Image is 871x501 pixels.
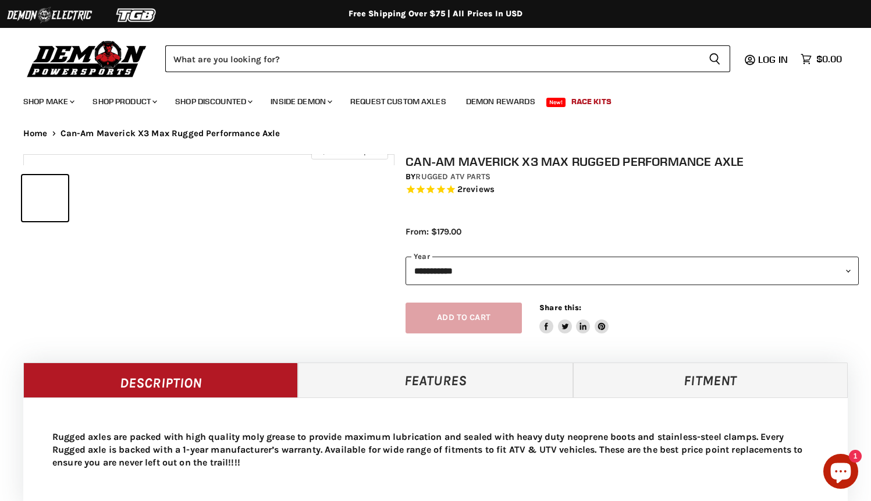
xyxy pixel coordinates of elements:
img: Demon Electric Logo 2 [6,4,93,26]
a: Fitment [573,363,848,397]
a: Shop Make [15,90,81,113]
form: Product [165,45,730,72]
a: Inside Demon [262,90,339,113]
p: Rugged axles are packed with high quality moly grease to provide maximum lubrication and sealed w... [52,431,819,469]
h1: Can-Am Maverick X3 Max Rugged Performance Axle [406,154,859,169]
img: Demon Powersports [23,38,151,79]
button: IMAGE thumbnail [22,175,68,221]
span: Log in [758,54,788,65]
a: Request Custom Axles [342,90,455,113]
input: Search [165,45,699,72]
select: year [406,257,859,285]
aside: Share this: [539,303,609,333]
span: New! [546,98,566,107]
a: Features [298,363,573,397]
span: Click to expand [317,147,382,155]
button: Search [699,45,730,72]
span: Rated 5.0 out of 5 stars 2 reviews [406,184,859,196]
span: 2 reviews [457,184,495,194]
a: Race Kits [563,90,620,113]
a: Description [23,363,298,397]
span: Share this: [539,303,581,312]
span: reviews [463,184,495,194]
img: TGB Logo 2 [93,4,180,26]
a: Log in [753,54,795,65]
span: From: $179.00 [406,226,461,237]
span: $0.00 [816,54,842,65]
a: Shop Product [84,90,164,113]
a: Shop Discounted [166,90,259,113]
a: Demon Rewards [457,90,544,113]
ul: Main menu [15,85,839,113]
a: $0.00 [795,51,848,67]
a: Rugged ATV Parts [415,172,490,182]
a: Home [23,129,48,138]
inbox-online-store-chat: Shopify online store chat [820,454,862,492]
span: Can-Am Maverick X3 Max Rugged Performance Axle [61,129,280,138]
div: by [406,170,859,183]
